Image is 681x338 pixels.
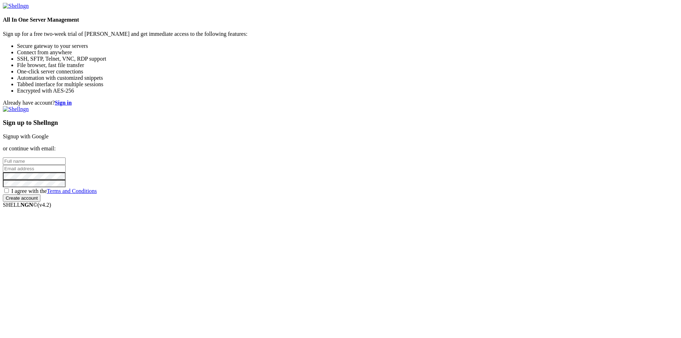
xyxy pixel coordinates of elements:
a: Terms and Conditions [47,188,97,194]
img: Shellngn [3,3,29,9]
span: SHELL © [3,202,51,208]
li: SSH, SFTP, Telnet, VNC, RDP support [17,56,678,62]
span: I agree with the [11,188,97,194]
a: Sign in [55,100,72,106]
img: Shellngn [3,106,29,112]
li: One-click server connections [17,68,678,75]
li: Encrypted with AES-256 [17,88,678,94]
h3: Sign up to Shellngn [3,119,678,127]
li: Secure gateway to your servers [17,43,678,49]
b: NGN [21,202,33,208]
p: or continue with email: [3,145,678,152]
input: Full name [3,157,66,165]
input: Create account [3,194,40,202]
li: Automation with customized snippets [17,75,678,81]
li: Tabbed interface for multiple sessions [17,81,678,88]
li: Connect from anywhere [17,49,678,56]
input: Email address [3,165,66,172]
h4: All In One Server Management [3,17,678,23]
p: Sign up for a free two-week trial of [PERSON_NAME] and get immediate access to the following feat... [3,31,678,37]
div: Already have account? [3,100,678,106]
input: I agree with theTerms and Conditions [4,188,9,193]
a: Signup with Google [3,133,49,139]
li: File browser, fast file transfer [17,62,678,68]
span: 4.2.0 [38,202,51,208]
